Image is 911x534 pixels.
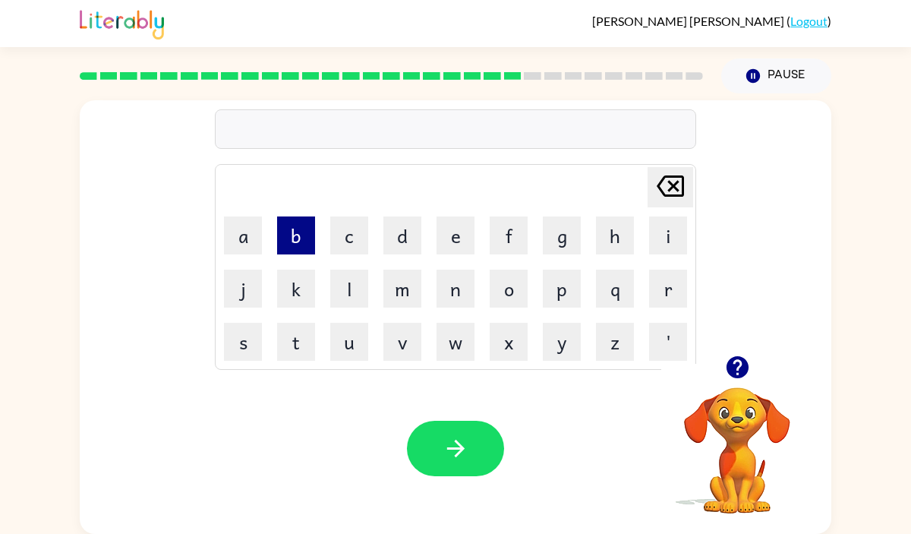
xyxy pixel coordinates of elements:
[330,216,368,254] button: c
[277,323,315,361] button: t
[649,270,687,308] button: r
[437,323,474,361] button: w
[649,323,687,361] button: '
[490,216,528,254] button: f
[543,216,581,254] button: g
[592,14,786,28] span: [PERSON_NAME] [PERSON_NAME]
[721,58,831,93] button: Pause
[490,323,528,361] button: x
[596,270,634,308] button: q
[224,270,262,308] button: j
[330,270,368,308] button: l
[383,216,421,254] button: d
[437,270,474,308] button: n
[543,270,581,308] button: p
[596,216,634,254] button: h
[490,270,528,308] button: o
[277,216,315,254] button: b
[649,216,687,254] button: i
[596,323,634,361] button: z
[277,270,315,308] button: k
[661,364,813,516] video: Your browser must support playing .mp4 files to use Literably. Please try using another browser.
[592,14,831,28] div: ( )
[383,323,421,361] button: v
[224,323,262,361] button: s
[330,323,368,361] button: u
[80,6,164,39] img: Literably
[543,323,581,361] button: y
[790,14,827,28] a: Logout
[437,216,474,254] button: e
[224,216,262,254] button: a
[383,270,421,308] button: m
